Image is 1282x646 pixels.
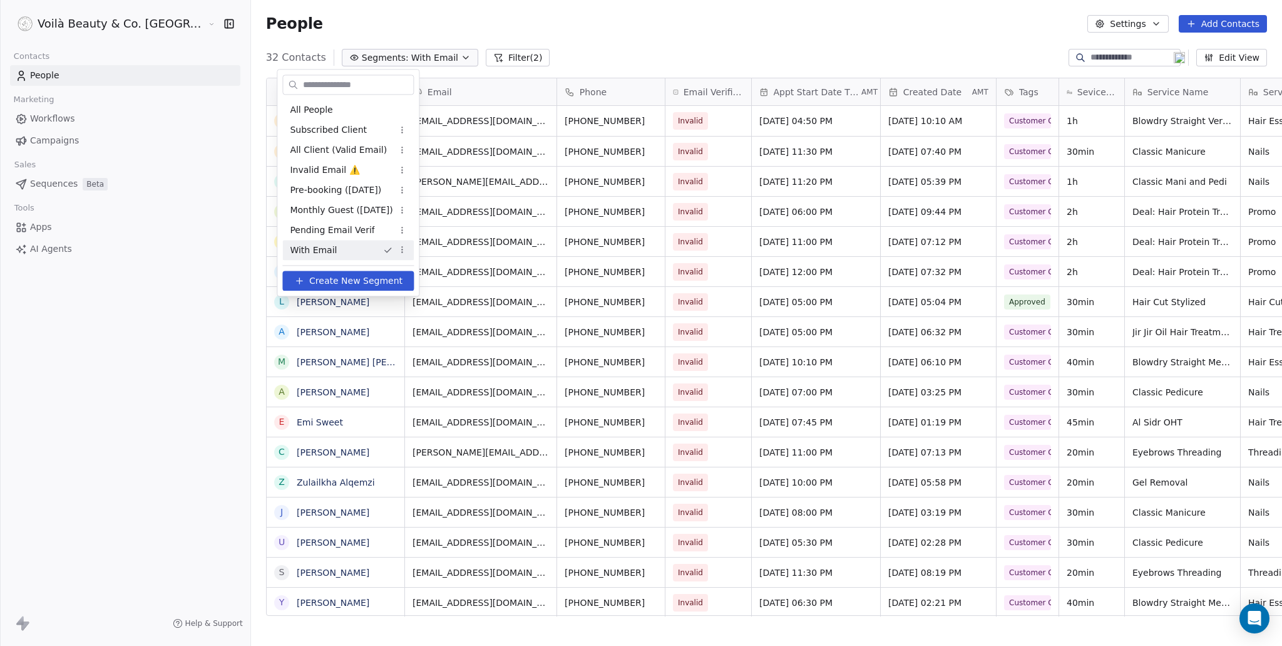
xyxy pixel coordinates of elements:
[290,184,381,197] span: Pre-booking ([DATE])
[290,143,387,157] span: All Client (Valid Email)
[309,274,403,288] span: Create New Segment
[282,100,414,260] div: Suggestions
[290,103,332,117] span: All People
[290,224,374,237] span: Pending Email Verif
[290,204,392,217] span: Monthly Guest ([DATE])
[290,123,367,137] span: Subscribed Client
[1174,52,1185,63] img: 19.png
[282,271,414,291] button: Create New Segment
[290,164,359,177] span: Invalid Email ⚠️
[290,244,337,257] span: With Email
